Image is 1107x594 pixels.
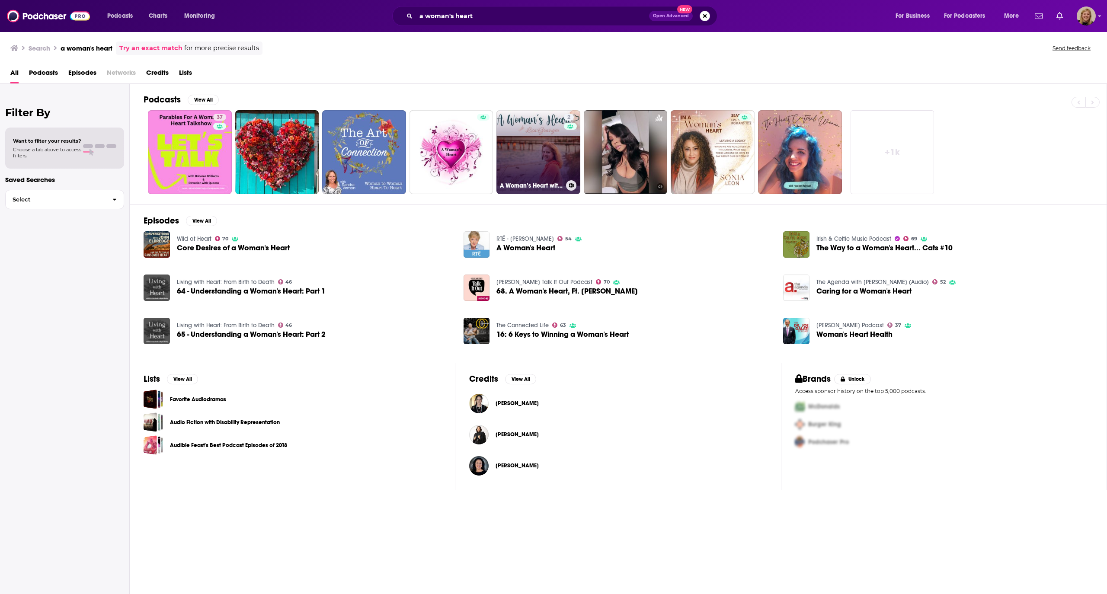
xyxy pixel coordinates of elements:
h2: Episodes [144,215,179,226]
span: Credits [146,66,169,83]
input: Search podcasts, credits, & more... [416,9,649,23]
span: 70 [604,280,610,284]
a: Show notifications dropdown [1053,9,1066,23]
a: Try an exact match [119,43,182,53]
span: Burger King [808,421,841,428]
a: 64 - Understanding a Woman's Heart: Part 1 [144,275,170,301]
button: open menu [998,9,1030,23]
span: Choose a tab above to access filters. [13,147,81,159]
img: 65 - Understanding a Woman's Heart: Part 2 [144,318,170,344]
div: Search podcasts, credits, & more... [400,6,726,26]
h2: Filter By [5,106,124,119]
img: Kimberly Poirier-Maturin [469,456,489,476]
span: 37 [895,323,901,327]
span: 69 [911,237,917,241]
img: Podchaser - Follow, Share and Rate Podcasts [7,8,90,24]
a: PodcastsView All [144,94,219,105]
span: Want to filter your results? [13,138,81,144]
a: CreditsView All [469,374,536,384]
a: RTÉ - Marian Finucane [496,235,554,243]
a: Core Desires of a Woman's Heart [177,244,290,252]
button: View All [167,374,198,384]
a: Wild at Heart [177,235,211,243]
span: Favorite Audiodramas [144,390,163,409]
img: 16: 6 Keys to Winning a Woman's Heart [464,318,490,344]
p: Access sponsor history on the top 5,000 podcasts. [795,388,1093,394]
span: Charts [149,10,167,22]
a: 16: 6 Keys to Winning a Woman's Heart [496,331,629,338]
a: Charts [143,9,173,23]
button: open menu [938,9,998,23]
span: More [1004,10,1019,22]
a: Lists [179,66,192,83]
button: Andrea LandryAndrea Landry [469,390,767,417]
span: 52 [940,280,946,284]
a: Living with Heart: From Birth to Death [177,278,275,286]
h2: Credits [469,374,498,384]
img: The Way to a Woman's Heart... Cats #10 [783,231,809,258]
a: Shanaya Arora [496,431,539,438]
h2: Brands [795,374,831,384]
span: For Business [896,10,930,22]
span: 46 [285,323,292,327]
img: Shanaya Arora [469,425,489,444]
h2: Podcasts [144,94,181,105]
a: Favorite Audiodramas [170,395,226,404]
a: 68. A Woman's Heart, Ft. Lisa Harper [496,287,638,295]
button: Show profile menu [1077,6,1096,26]
a: 2 [564,114,574,121]
a: 37 [887,323,901,328]
a: Woman's Heart Health [816,331,893,338]
a: The Connected Life [496,322,549,329]
a: Audio Fiction with Disability Representation [144,412,163,432]
a: All [10,66,19,83]
a: Caring for a Woman's Heart [783,275,809,301]
span: [PERSON_NAME] [496,431,539,438]
a: Woman's Heart Health [783,318,809,344]
a: Caring for a Woman's Heart [816,287,912,295]
a: 46 [278,279,292,284]
button: Kimberly Poirier-MaturinKimberly Poirier-Maturin [469,452,767,479]
span: 54 [565,237,572,241]
h3: Search [29,44,50,52]
span: [PERSON_NAME] [496,462,539,469]
button: open menu [178,9,226,23]
button: Select [5,190,124,209]
a: 63 [552,323,566,328]
a: 54 [557,236,572,241]
a: Podcasts [29,66,58,83]
a: Audible Feast's Best Podcast Episodes of 2018 [144,435,163,455]
a: Dr. Joe Galati Podcast [816,322,884,329]
img: A Woman's Heart [464,231,490,258]
a: Episodes [68,66,96,83]
span: Podcasts [107,10,133,22]
a: The Agenda with Steve Paikin (Audio) [816,278,929,286]
a: 70 [596,279,610,284]
a: Show notifications dropdown [1031,9,1046,23]
span: Logged in as avansolkema [1077,6,1096,26]
a: 69 [903,236,917,241]
span: Select [6,197,106,202]
a: The Way to a Woman's Heart... Cats #10 [816,244,953,252]
span: Podchaser Pro [808,438,849,446]
a: Audible Feast's Best Podcast Episodes of 2018 [170,441,287,450]
h3: A Woman’s Heart with [PERSON_NAME] [500,182,563,189]
img: Andrea Landry [469,394,489,413]
span: for more precise results [184,43,259,53]
a: 37 [213,114,226,121]
a: ListsView All [144,374,198,384]
img: 68. A Woman's Heart, Ft. Lisa Harper [464,275,490,301]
